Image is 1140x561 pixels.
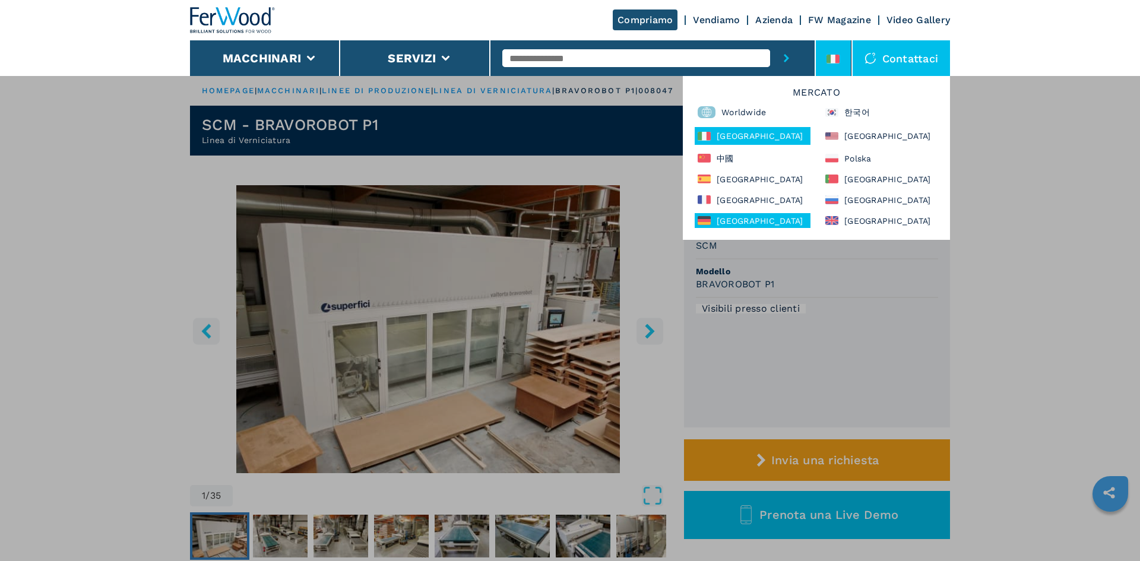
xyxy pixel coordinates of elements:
[695,127,810,145] div: [GEOGRAPHIC_DATA]
[695,213,810,228] div: [GEOGRAPHIC_DATA]
[864,52,876,64] img: Contattaci
[388,51,436,65] button: Servizi
[689,88,944,103] h6: Mercato
[853,40,951,76] div: Contattaci
[822,172,938,186] div: [GEOGRAPHIC_DATA]
[822,213,938,228] div: [GEOGRAPHIC_DATA]
[695,172,810,186] div: [GEOGRAPHIC_DATA]
[822,192,938,207] div: [GEOGRAPHIC_DATA]
[755,14,793,26] a: Azienda
[223,51,302,65] button: Macchinari
[822,127,938,145] div: [GEOGRAPHIC_DATA]
[190,7,275,33] img: Ferwood
[822,103,938,121] div: 한국어
[886,14,950,26] a: Video Gallery
[695,151,810,166] div: 中國
[808,14,871,26] a: FW Magazine
[613,9,677,30] a: Compriamo
[695,192,810,207] div: [GEOGRAPHIC_DATA]
[693,14,740,26] a: Vendiamo
[770,40,803,76] button: submit-button
[822,151,938,166] div: Polska
[695,103,810,121] div: Worldwide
